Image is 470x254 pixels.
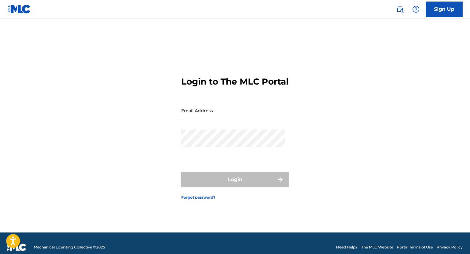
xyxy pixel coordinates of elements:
a: The MLC Website [361,244,393,250]
img: help [412,6,420,13]
div: Help [410,3,422,15]
a: Public Search [394,3,406,15]
img: logo [7,244,26,251]
a: Need Help? [336,244,358,250]
a: Portal Terms of Use [397,244,433,250]
a: Privacy Policy [437,244,463,250]
a: Forgot password? [181,195,215,200]
h3: Login to The MLC Portal [181,76,288,87]
img: MLC Logo [7,5,31,14]
span: Mechanical Licensing Collective © 2025 [34,244,105,250]
a: Sign Up [426,2,463,17]
img: search [396,6,404,13]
